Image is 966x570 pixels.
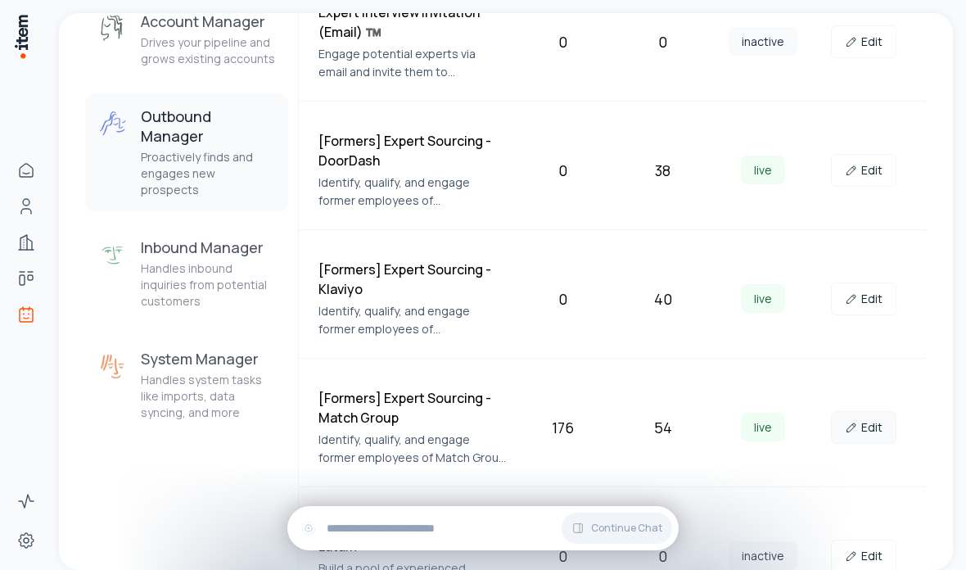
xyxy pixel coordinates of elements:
p: Identify, qualify, and engage former employees of [PERSON_NAME] who departed within the last 3 ye... [318,174,506,210]
div: 40 [620,287,707,310]
a: Activity [10,485,43,518]
p: Proactively finds and engages new prospects [141,149,275,198]
a: Edit [831,283,896,315]
h4: [Formers] Expert Sourcing - DoorDash [318,131,506,170]
span: Continue Chat [591,522,662,535]
p: Drives your pipeline and grows existing accounts [141,34,275,67]
button: Outbound ManagerOutbound ManagerProactively finds and engages new prospects [85,93,288,211]
span: live [741,284,785,313]
h3: Outbound Manager [141,106,275,146]
h4: [Formers] Expert Sourcing - Match Group [318,388,506,427]
a: Settings [10,524,43,557]
h3: Inbound Manager [141,237,275,257]
a: Agents [10,298,43,331]
h4: Expert Interview Invitation (Email) ™️ [318,2,506,42]
img: Outbound Manager [98,110,128,139]
h3: System Manager [141,349,275,369]
div: 0 [519,30,607,53]
img: Account Manager [98,15,128,44]
div: Continue Chat [287,506,679,550]
div: 176 [519,416,607,439]
span: inactive [729,27,797,56]
div: 0 [519,159,607,182]
a: Edit [831,154,896,187]
img: Item Brain Logo [13,13,29,60]
button: System ManagerSystem ManagerHandles system tasks like imports, data syncing, and more [85,336,288,434]
span: inactive [729,541,797,570]
a: Edit [831,25,896,58]
button: Inbound ManagerInbound ManagerHandles inbound inquiries from potential customers [85,224,288,323]
h4: [Formers] Expert Sourcing - Klaviyo [318,260,506,299]
img: System Manager [98,352,128,382]
p: Engage potential experts via email and invite them to participate in a paid interview related to ... [318,45,506,81]
h3: Account Manager [141,11,275,31]
span: live [741,156,785,184]
span: live [741,413,785,441]
button: Continue Chat [562,513,672,544]
div: 0 [519,545,607,568]
a: Deals [10,262,43,295]
p: Handles system tasks like imports, data syncing, and more [141,372,275,421]
div: 0 [519,287,607,310]
a: People [10,190,43,223]
div: 54 [620,416,707,439]
div: 0 [620,545,707,568]
p: Handles inbound inquiries from potential customers [141,260,275,310]
img: Inbound Manager [98,241,128,270]
div: 0 [620,30,707,53]
a: Companies [10,226,43,259]
div: 38 [620,159,707,182]
a: Edit [831,411,896,444]
p: Identify, qualify, and engage former employees of [PERSON_NAME] who departed within the last 3 ye... [318,302,506,338]
p: Identify, qualify, and engage former employees of Match Group and any of its subsidiary brands (e... [318,431,506,467]
a: Home [10,154,43,187]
